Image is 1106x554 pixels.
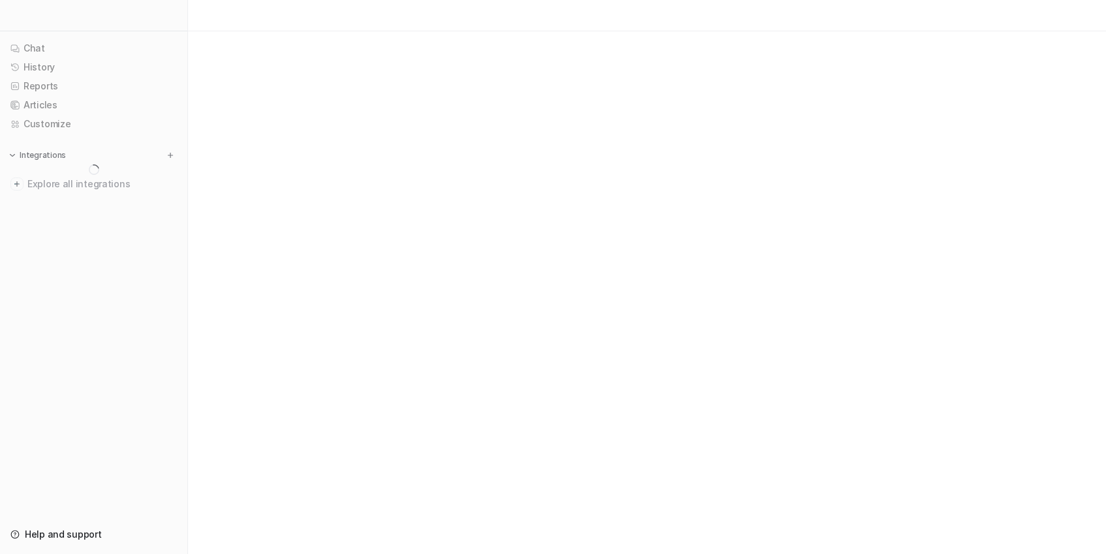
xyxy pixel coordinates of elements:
[27,174,177,194] span: Explore all integrations
[5,149,70,162] button: Integrations
[5,115,182,133] a: Customize
[5,96,182,114] a: Articles
[5,525,182,544] a: Help and support
[5,175,182,193] a: Explore all integrations
[5,77,182,95] a: Reports
[5,58,182,76] a: History
[20,150,66,161] p: Integrations
[166,151,175,160] img: menu_add.svg
[10,177,24,191] img: explore all integrations
[5,39,182,57] a: Chat
[8,151,17,160] img: expand menu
